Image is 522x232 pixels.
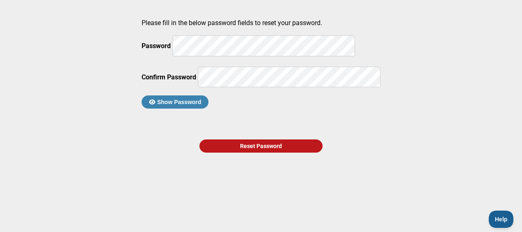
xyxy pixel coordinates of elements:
[142,42,171,50] label: Password
[142,19,380,27] p: Please fill in the below password fields to reset your password.
[199,139,323,153] div: Reset Password
[142,73,196,81] label: Confirm Password
[142,95,208,109] button: Show Password
[489,211,514,228] iframe: Toggle Customer Support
